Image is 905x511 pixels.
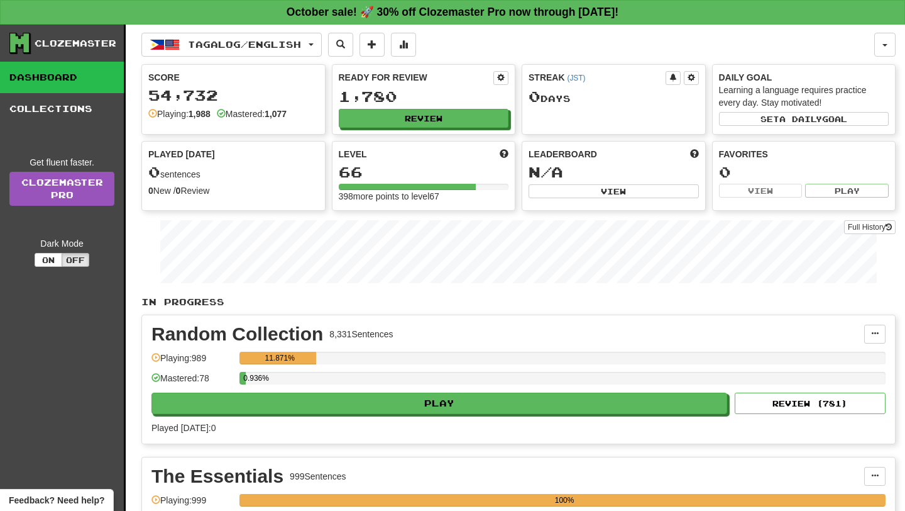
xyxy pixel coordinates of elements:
div: Streak [529,71,666,84]
div: 1,780 [339,89,509,104]
a: (JST) [567,74,585,82]
div: Playing: 989 [151,352,233,373]
div: Dark Mode [9,237,114,250]
span: This week in points, UTC [690,148,699,160]
div: sentences [148,164,319,181]
strong: 1,988 [189,109,211,119]
button: Off [62,253,89,267]
div: Learning a language requires practice every day. Stay motivated! [719,84,889,109]
p: In Progress [141,296,896,308]
strong: 0 [148,186,153,196]
span: Tagalog / English [188,39,301,50]
div: 11.871% [243,352,316,364]
button: Tagalog/English [141,33,322,57]
span: N/A [529,163,563,181]
button: Full History [844,220,896,234]
a: ClozemasterPro [9,172,114,206]
button: Add sentence to collection [359,33,385,57]
button: Play [151,393,727,414]
span: Played [DATE] [148,148,215,160]
span: Played [DATE]: 0 [151,423,216,433]
div: Random Collection [151,325,323,344]
strong: October sale! 🚀 30% off Clozemaster Pro now through [DATE]! [287,6,618,18]
button: Play [805,184,889,198]
button: View [719,184,803,198]
div: Daily Goal [719,71,889,84]
div: Clozemaster [35,37,116,50]
button: Search sentences [328,33,353,57]
span: Level [339,148,367,160]
div: Mastered: [217,108,287,120]
button: Review [339,109,509,128]
div: Score [148,71,319,84]
div: Mastered: 78 [151,372,233,393]
button: Review (781) [735,393,886,414]
div: Playing: [148,108,211,120]
div: Ready for Review [339,71,494,84]
div: 0.936% [243,372,245,385]
span: Score more points to level up [500,148,508,160]
span: Open feedback widget [9,494,104,507]
div: Favorites [719,148,889,160]
span: Leaderboard [529,148,597,160]
strong: 0 [176,186,181,196]
button: More stats [391,33,416,57]
div: 999 Sentences [290,470,346,483]
button: View [529,184,699,198]
button: On [35,253,62,267]
div: 8,331 Sentences [329,328,393,340]
button: Seta dailygoal [719,112,889,126]
div: 0 [719,164,889,180]
div: 398 more points to level 67 [339,190,509,203]
div: The Essentials [151,467,283,486]
div: New / Review [148,184,319,197]
div: 54,732 [148,87,319,103]
span: 0 [529,87,540,105]
span: a daily [779,115,822,123]
div: Get fluent faster. [9,156,114,169]
div: 66 [339,164,509,180]
span: 0 [148,163,160,181]
div: 100% [243,494,886,507]
strong: 1,077 [265,109,287,119]
div: Day s [529,89,699,105]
